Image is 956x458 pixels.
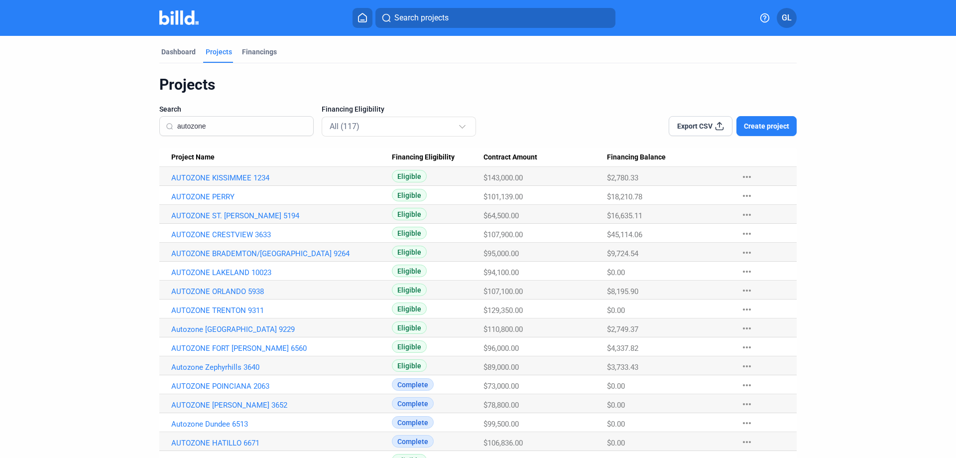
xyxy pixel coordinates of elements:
span: $96,000.00 [483,344,519,353]
span: Complete [392,378,434,391]
span: Financing Eligibility [322,104,384,114]
span: Eligible [392,189,427,201]
span: $99,500.00 [483,420,519,429]
span: $16,635.11 [607,211,642,220]
mat-icon: more_horiz [741,285,753,297]
span: $107,900.00 [483,230,523,239]
a: AUTOZONE ORLANDO 5938 [171,287,392,296]
a: AUTOZONE [PERSON_NAME] 3652 [171,401,392,410]
mat-icon: more_horiz [741,190,753,202]
span: $106,836.00 [483,439,523,448]
mat-icon: more_horiz [741,417,753,429]
span: Eligible [392,303,427,315]
span: $9,724.54 [607,249,638,258]
a: AUTOZONE BRADEMTON/[GEOGRAPHIC_DATA] 9264 [171,249,392,258]
span: Project Name [171,153,215,162]
span: Eligible [392,321,427,334]
mat-icon: more_horiz [741,341,753,353]
span: Eligible [392,246,427,258]
mat-icon: more_horiz [741,247,753,259]
mat-icon: more_horiz [741,304,753,315]
span: $3,733.43 [607,363,638,372]
span: $0.00 [607,401,625,410]
span: $110,800.00 [483,325,523,334]
span: Contract Amount [483,153,537,162]
img: Billd Company Logo [159,10,199,25]
span: Export CSV [677,121,713,131]
a: Autozone [GEOGRAPHIC_DATA] 9229 [171,325,392,334]
div: Projects [206,47,232,57]
span: $2,780.33 [607,173,638,182]
mat-icon: more_horiz [741,360,753,372]
a: AUTOZONE POINCIANA 2063 [171,382,392,391]
a: AUTOZONE FORT [PERSON_NAME] 6560 [171,344,392,353]
span: Eligible [392,170,427,182]
span: $89,000.00 [483,363,519,372]
mat-select-trigger: All (117) [330,122,359,131]
input: Search [177,116,307,137]
span: Eligible [392,208,427,220]
a: AUTOZONE ST. [PERSON_NAME] 5194 [171,211,392,220]
mat-icon: more_horiz [741,379,753,391]
span: $45,114.06 [607,230,642,239]
mat-icon: more_horiz [741,322,753,334]
a: AUTOZONE PERRY [171,192,392,201]
div: Financings [242,47,277,57]
span: Create project [744,121,789,131]
span: $0.00 [607,306,625,315]
span: $8,195.90 [607,287,638,296]
span: Search [159,104,181,114]
span: $0.00 [607,382,625,391]
span: $2,749.37 [607,325,638,334]
mat-icon: more_horiz [741,209,753,221]
mat-icon: more_horiz [741,266,753,278]
span: $0.00 [607,439,625,448]
span: Eligible [392,227,427,239]
span: $18,210.78 [607,192,642,201]
span: $95,000.00 [483,249,519,258]
a: AUTOZONE CRESTVIEW 3633 [171,230,392,239]
span: $101,139.00 [483,192,523,201]
span: $73,000.00 [483,382,519,391]
span: Search projects [394,12,449,24]
span: Financing Balance [607,153,666,162]
span: $4,337.82 [607,344,638,353]
span: Financing Eligibility [392,153,455,162]
div: Dashboard [161,47,196,57]
span: Eligible [392,265,427,277]
span: $107,100.00 [483,287,523,296]
a: Autozone Dundee 6513 [171,420,392,429]
div: Projects [159,75,797,94]
mat-icon: more_horiz [741,436,753,448]
mat-icon: more_horiz [741,398,753,410]
span: Eligible [392,284,427,296]
span: GL [782,12,792,24]
a: AUTOZONE LAKELAND 10023 [171,268,392,277]
span: $94,100.00 [483,268,519,277]
a: AUTOZONE HATILLO 6671 [171,439,392,448]
a: AUTOZONE TRENTON 9311 [171,306,392,315]
span: Complete [392,416,434,429]
span: $0.00 [607,420,625,429]
span: $64,500.00 [483,211,519,220]
span: Eligible [392,359,427,372]
span: Complete [392,397,434,410]
mat-icon: more_horiz [741,228,753,240]
span: Complete [392,435,434,448]
mat-icon: more_horiz [741,171,753,183]
a: AUTOZONE KISSIMMEE 1234 [171,173,392,182]
span: $143,000.00 [483,173,523,182]
span: $78,800.00 [483,401,519,410]
span: $129,350.00 [483,306,523,315]
a: Autozone Zephyrhills 3640 [171,363,392,372]
span: Eligible [392,340,427,353]
span: $0.00 [607,268,625,277]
